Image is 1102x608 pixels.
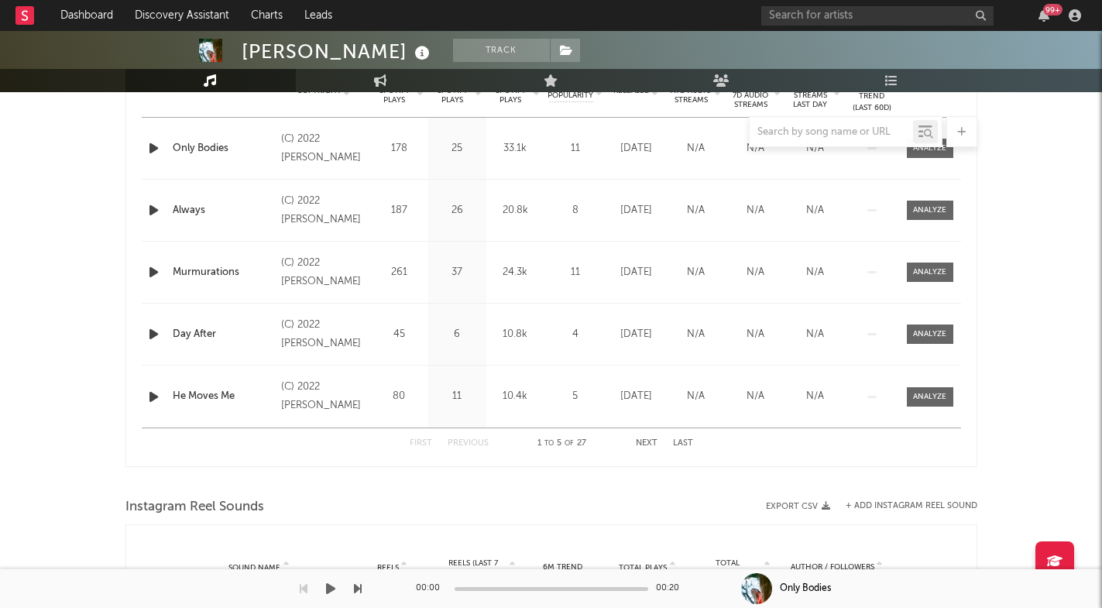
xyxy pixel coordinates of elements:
div: 5 [548,389,602,404]
div: Only Bodies [780,582,831,596]
div: N/A [670,141,722,156]
div: [DATE] [610,327,662,342]
div: 33.1k [490,141,541,156]
div: N/A [789,327,841,342]
div: N/A [670,265,722,280]
div: 37 [432,265,482,280]
button: Export CSV [766,502,830,511]
div: 187 [374,203,424,218]
input: Search by song name or URL [750,126,913,139]
button: First [410,439,432,448]
div: [DATE] [610,141,662,156]
span: Total Engagements [694,558,762,577]
div: + Add Instagram Reel Sound [830,502,977,510]
div: (C) 2022 [PERSON_NAME] [281,192,366,229]
span: Reels [377,563,399,572]
div: (C) 2022 [PERSON_NAME] [281,130,366,167]
div: 178 [374,141,424,156]
div: N/A [789,141,841,156]
div: (C) 2022 [PERSON_NAME] [281,254,366,291]
button: Next [636,439,657,448]
div: 8 [548,203,602,218]
div: N/A [730,265,781,280]
div: N/A [789,203,841,218]
div: 1 5 27 [520,435,605,453]
span: Sound Name [228,563,280,572]
div: 25 [432,141,482,156]
div: 20.8k [490,203,541,218]
div: (C) 2022 [PERSON_NAME] [281,378,366,415]
div: N/A [730,327,781,342]
span: to [544,440,554,447]
a: Murmurations [173,265,274,280]
div: 24.3k [490,265,541,280]
div: N/A [670,389,722,404]
button: + Add Instagram Reel Sound [846,502,977,510]
span: Author / Followers [791,562,874,572]
div: 11 [548,265,602,280]
div: 26 [432,203,482,218]
div: 80 [374,389,424,404]
button: Previous [448,439,489,448]
div: 45 [374,327,424,342]
div: N/A [789,265,841,280]
div: 6 [432,327,482,342]
div: 00:00 [416,579,447,598]
div: 6M Trend [524,562,602,573]
a: Always [173,203,274,218]
div: N/A [730,203,781,218]
div: 00:20 [656,579,687,598]
div: 99 + [1043,4,1063,15]
button: Last [673,439,693,448]
span: of [565,440,574,447]
div: 11 [548,141,602,156]
div: [DATE] [610,203,662,218]
div: N/A [670,327,722,342]
button: 99+ [1038,9,1049,22]
div: N/A [670,203,722,218]
a: He Moves Me [173,389,274,404]
a: Day After [173,327,274,342]
button: Track [453,39,550,62]
div: 4 [548,327,602,342]
a: Only Bodies [173,141,274,156]
span: Reels (last 7 days) [439,558,507,577]
span: Instagram Reel Sounds [125,498,264,517]
div: 11 [432,389,482,404]
div: N/A [789,389,841,404]
div: 10.8k [490,327,541,342]
div: N/A [730,389,781,404]
div: [DATE] [610,389,662,404]
span: Total Plays [619,563,667,572]
div: 10.4k [490,389,541,404]
input: Search for artists [761,6,994,26]
div: (C) 2022 [PERSON_NAME] [281,316,366,353]
div: [PERSON_NAME] [242,39,434,64]
div: [DATE] [610,265,662,280]
div: N/A [730,141,781,156]
div: 261 [374,265,424,280]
